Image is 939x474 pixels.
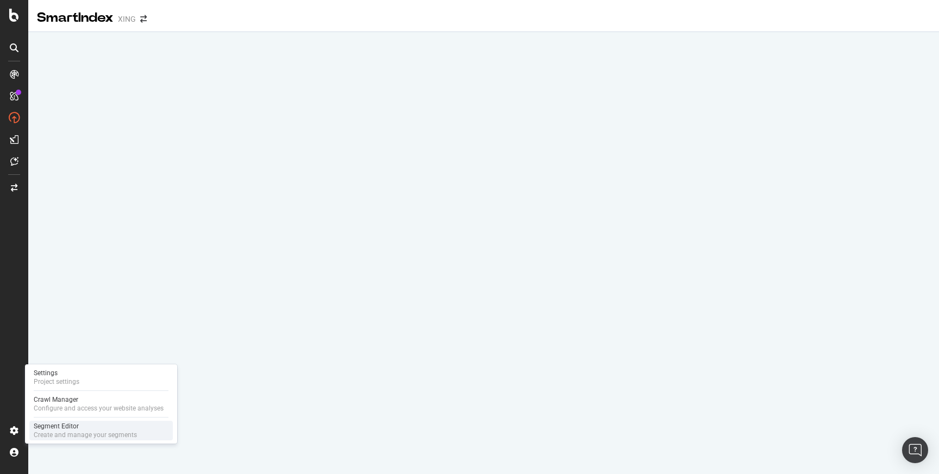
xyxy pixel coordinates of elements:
[34,369,79,377] div: Settings
[34,404,164,413] div: Configure and access your website analyses
[140,15,147,23] div: arrow-right-arrow-left
[34,431,137,439] div: Create and manage your segments
[29,421,173,440] a: Segment EditorCreate and manage your segments
[29,368,173,387] a: SettingsProject settings
[902,437,928,463] div: Open Intercom Messenger
[29,394,173,414] a: Crawl ManagerConfigure and access your website analyses
[118,14,136,24] div: XING
[34,395,164,404] div: Crawl Manager
[37,9,114,27] div: SmartIndex
[34,377,79,386] div: Project settings
[34,422,137,431] div: Segment Editor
